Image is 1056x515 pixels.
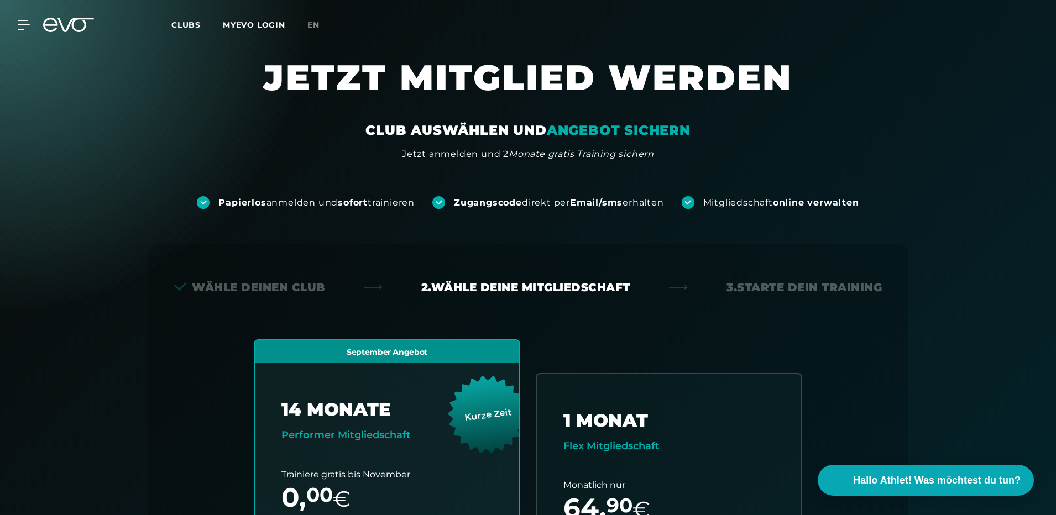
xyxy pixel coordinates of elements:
[509,149,654,159] em: Monate gratis Training sichern
[338,197,368,208] strong: sofort
[454,197,663,209] div: direkt per erhalten
[307,20,320,30] span: en
[218,197,415,209] div: anmelden und trainieren
[421,280,630,295] div: 2. Wähle deine Mitgliedschaft
[402,148,654,161] div: Jetzt anmelden und 2
[703,197,859,209] div: Mitgliedschaft
[223,20,285,30] a: MYEVO LOGIN
[365,122,690,139] div: CLUB AUSWÄHLEN UND
[454,197,522,208] strong: Zugangscode
[818,465,1034,496] button: Hallo Athlet! Was möchtest du tun?
[547,122,691,138] em: ANGEBOT SICHERN
[171,19,223,30] a: Clubs
[773,197,859,208] strong: online verwalten
[726,280,882,295] div: 3. Starte dein Training
[171,20,201,30] span: Clubs
[218,197,266,208] strong: Papierlos
[853,473,1021,488] span: Hallo Athlet! Was möchtest du tun?
[570,197,623,208] strong: Email/sms
[307,19,333,31] a: en
[196,55,860,122] h1: JETZT MITGLIED WERDEN
[174,280,325,295] div: Wähle deinen Club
